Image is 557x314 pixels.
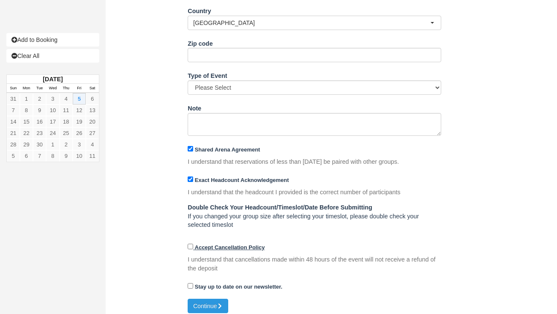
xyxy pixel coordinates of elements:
[86,150,99,162] a: 11
[33,116,46,127] a: 16
[73,127,86,139] a: 26
[188,36,213,48] label: Zip code
[33,93,46,105] a: 2
[7,139,20,150] a: 28
[188,244,193,249] input: Accept Cancellation Policy
[60,93,73,105] a: 4
[20,116,33,127] a: 15
[188,203,441,229] p: If you changed your group size after selecting your timeslot, please double check your selected t...
[60,105,73,116] a: 11
[73,105,86,116] a: 12
[188,299,228,313] button: Continue
[195,284,282,290] strong: Stay up to date on our newsletter.
[195,244,265,251] strong: Accept Cancellation Policy
[46,84,59,93] th: Wed
[20,84,33,93] th: Mon
[195,146,260,153] strong: Shared Arena Agreement
[7,116,20,127] a: 14
[20,150,33,162] a: 6
[7,150,20,162] a: 5
[33,139,46,150] a: 30
[33,105,46,116] a: 9
[86,84,99,93] th: Sat
[20,105,33,116] a: 8
[6,49,99,63] a: Clear All
[73,93,86,105] a: 5
[188,157,399,166] p: I understand that reservations of less than [DATE] be paired with other groups.
[46,105,59,116] a: 10
[188,146,193,151] input: Shared Arena Agreement
[86,93,99,105] a: 6
[46,139,59,150] a: 1
[20,93,33,105] a: 1
[46,150,59,162] a: 8
[46,127,59,139] a: 24
[60,84,73,93] th: Thu
[193,19,430,27] span: [GEOGRAPHIC_DATA]
[86,116,99,127] a: 20
[188,4,211,16] label: Country
[188,204,372,211] b: Double Check Your Headcount/Timeslot/Date Before Submitting
[86,105,99,116] a: 13
[7,105,20,116] a: 7
[188,101,201,113] label: Note
[33,150,46,162] a: 7
[20,127,33,139] a: 22
[46,93,59,105] a: 3
[33,84,46,93] th: Tue
[60,150,73,162] a: 9
[188,16,441,30] button: [GEOGRAPHIC_DATA]
[43,76,63,83] strong: [DATE]
[73,84,86,93] th: Fri
[7,127,20,139] a: 21
[86,127,99,139] a: 27
[188,176,193,182] input: Exact Headcount Acknowledgement
[73,150,86,162] a: 10
[73,116,86,127] a: 19
[86,139,99,150] a: 4
[188,255,441,273] p: I understand that cancellations made within 48 hours of the event will not receive a refund of th...
[60,139,73,150] a: 2
[73,139,86,150] a: 3
[33,127,46,139] a: 23
[20,139,33,150] a: 29
[188,283,193,289] input: Stay up to date on our newsletter.
[60,127,73,139] a: 25
[195,177,289,183] strong: Exact Headcount Acknowledgement
[46,116,59,127] a: 17
[7,84,20,93] th: Sun
[188,188,400,197] p: I understand that the headcount I provided is the correct number of participants
[188,80,441,95] select: Please Select
[6,33,99,47] a: Add to Booking
[188,69,227,80] label: Type of Event
[60,116,73,127] a: 18
[7,93,20,105] a: 31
